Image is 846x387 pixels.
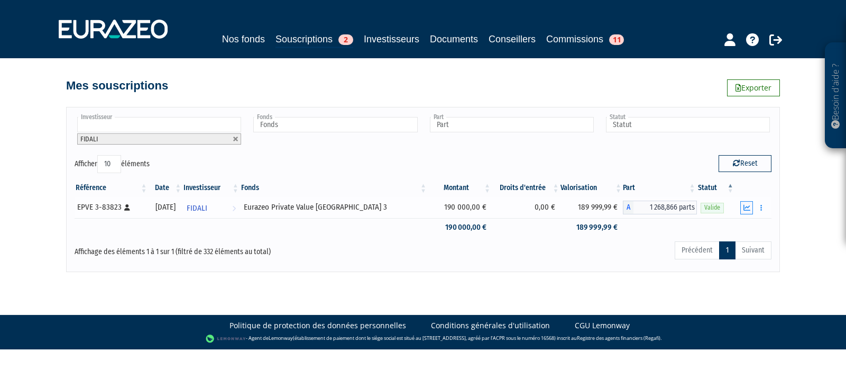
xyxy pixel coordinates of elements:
[575,320,630,331] a: CGU Lemonway
[206,334,246,344] img: logo-lemonway.png
[269,335,293,341] a: Lemonway
[560,218,623,237] td: 189 999,99 €
[623,201,633,214] span: A
[428,218,492,237] td: 190 000,00 €
[229,320,406,331] a: Politique de protection des données personnelles
[633,201,697,214] span: 1 268,866 parts
[492,179,560,197] th: Droits d'entrée: activer pour trier la colonne par ordre croissant
[182,179,240,197] th: Investisseur: activer pour trier la colonne par ordre croissant
[124,204,130,211] i: [Français] Personne physique
[719,155,771,172] button: Reset
[560,179,623,197] th: Valorisation: activer pour trier la colonne par ordre croissant
[182,197,240,218] a: FIDALI
[492,197,560,218] td: 0,00 €
[80,135,98,143] span: FIDALI
[75,240,356,257] div: Affichage des éléments 1 à 1 sur 1 (filtré de 332 éléments au total)
[560,197,623,218] td: 189 999,99 €
[275,32,353,48] a: Souscriptions2
[428,179,492,197] th: Montant: activer pour trier la colonne par ordre croissant
[240,179,428,197] th: Fonds: activer pour trier la colonne par ordre croissant
[830,48,842,143] p: Besoin d'aide ?
[546,32,624,47] a: Commissions11
[75,179,149,197] th: Référence : activer pour trier la colonne par ordre croissant
[187,199,207,218] span: FIDALI
[577,335,660,341] a: Registre des agents financiers (Regafi)
[364,32,419,47] a: Investisseurs
[222,32,265,47] a: Nos fonds
[66,79,168,92] h4: Mes souscriptions
[149,179,183,197] th: Date: activer pour trier la colonne par ordre croissant
[77,202,145,213] div: EPVE 3-83823
[428,197,492,218] td: 190 000,00 €
[727,79,780,96] a: Exporter
[697,179,735,197] th: Statut : activer pour trier la colonne par ordre d&eacute;croissant
[97,155,121,173] select: Afficheréléments
[75,155,150,173] label: Afficher éléments
[489,32,536,47] a: Conseillers
[338,34,353,45] span: 2
[701,203,724,213] span: Valide
[719,241,735,259] a: 1
[623,201,697,214] div: A - Eurazeo Private Value Europe 3
[431,320,550,331] a: Conditions générales d'utilisation
[232,199,236,218] i: Voir l'investisseur
[244,202,424,213] div: Eurazeo Private Value [GEOGRAPHIC_DATA] 3
[609,34,624,45] span: 11
[623,179,697,197] th: Part: activer pour trier la colonne par ordre croissant
[11,334,835,344] div: - Agent de (établissement de paiement dont le siège social est situé au [STREET_ADDRESS], agréé p...
[59,20,168,39] img: 1732889491-logotype_eurazeo_blanc_rvb.png
[430,32,478,47] a: Documents
[152,202,179,213] div: [DATE]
